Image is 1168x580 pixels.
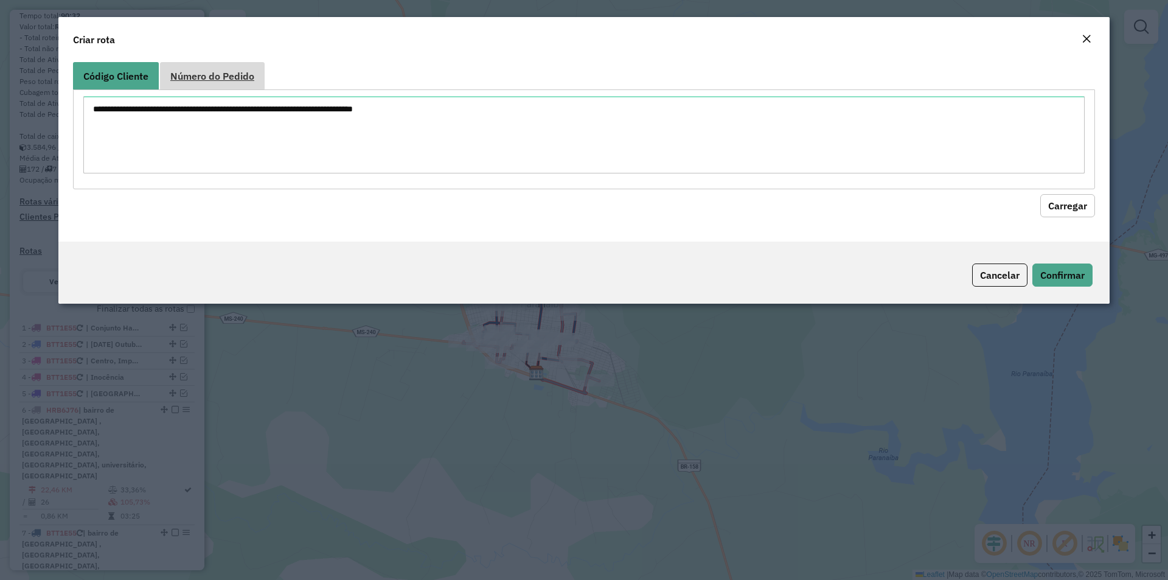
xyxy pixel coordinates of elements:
[83,71,148,81] span: Código Cliente
[1082,34,1091,44] em: Fechar
[170,71,254,81] span: Número do Pedido
[1040,194,1095,217] button: Carregar
[1078,32,1095,47] button: Close
[972,264,1027,287] button: Cancelar
[73,32,115,47] h4: Criar rota
[1032,264,1093,287] button: Confirmar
